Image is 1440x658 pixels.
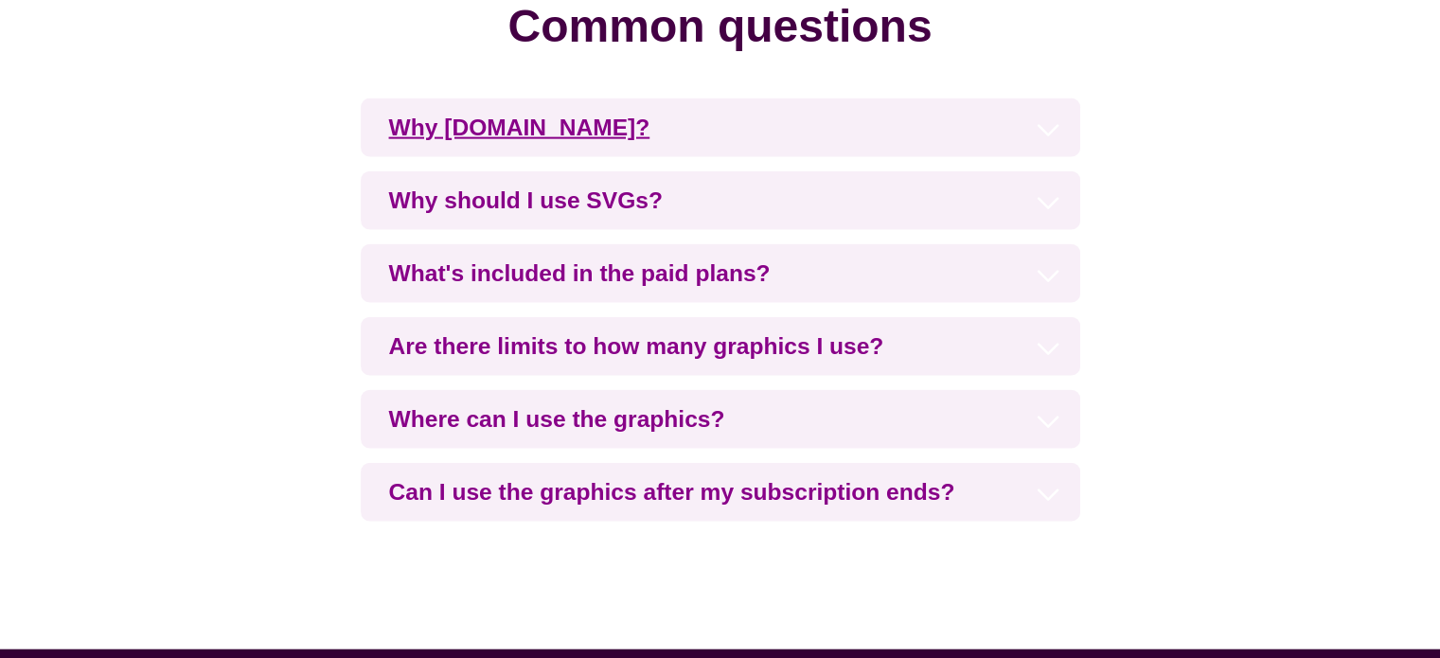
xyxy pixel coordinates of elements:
[361,244,1080,303] h3: What's included in the paid plans?
[361,463,1080,522] h3: Can I use the graphics after my subscription ends?
[361,390,1080,449] h3: Where can I use the graphics?
[361,317,1080,376] h3: Are there limits to how many graphics I use?
[361,171,1080,230] h3: Why should I use SVGs?
[361,98,1080,157] h3: Why [DOMAIN_NAME]?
